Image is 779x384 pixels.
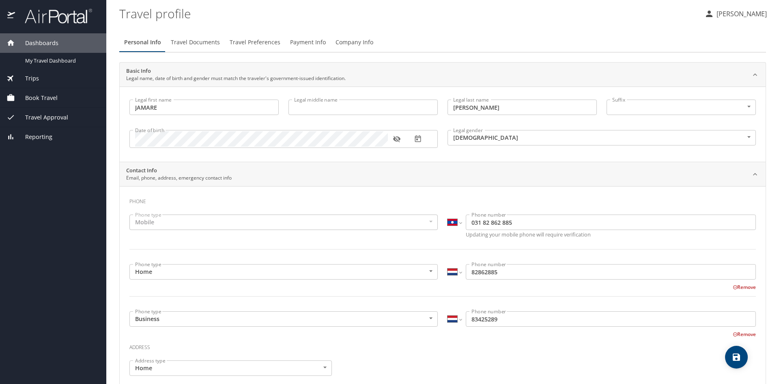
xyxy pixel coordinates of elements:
div: Basic InfoLegal name, date of birth and gender must match the traveler's government-issued identi... [120,87,766,162]
h3: Phone [129,193,756,206]
span: Dashboards [15,39,58,48]
div: Basic InfoLegal name, date of birth and gender must match the traveler's government-issued identi... [120,63,766,87]
img: airportal-logo.png [16,8,92,24]
h3: Address [129,338,756,352]
div: Profile [119,33,766,52]
button: [PERSON_NAME] [701,7,770,21]
p: Legal name, date of birth and gender must match the traveler's government-issued identification. [126,75,346,82]
div: Home [129,360,332,376]
button: Remove [733,284,756,291]
div: Business [129,311,438,327]
button: save [725,346,748,369]
span: Travel Approval [15,113,68,122]
div: ​ [607,100,756,115]
span: Company Info [336,37,373,48]
div: Contact InfoEmail, phone, address, emergency contact info [120,162,766,187]
span: Travel Documents [171,37,220,48]
h2: Contact Info [126,167,232,175]
div: [DEMOGRAPHIC_DATA] [448,130,756,145]
span: Personal Info [124,37,161,48]
button: Remove [733,331,756,338]
img: icon-airportal.png [7,8,16,24]
p: Updating your mobile phone will require verification [466,232,756,237]
span: My Travel Dashboard [25,57,97,65]
div: Mobile [129,215,438,230]
h2: Basic Info [126,67,346,75]
h1: Travel profile [119,1,698,26]
span: Reporting [15,132,52,141]
p: Email, phone, address, emergency contact info [126,174,232,182]
span: Payment Info [290,37,326,48]
div: Home [129,264,438,280]
span: Book Travel [15,93,58,102]
p: [PERSON_NAME] [714,9,767,19]
span: Travel Preferences [230,37,280,48]
span: Trips [15,74,39,83]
